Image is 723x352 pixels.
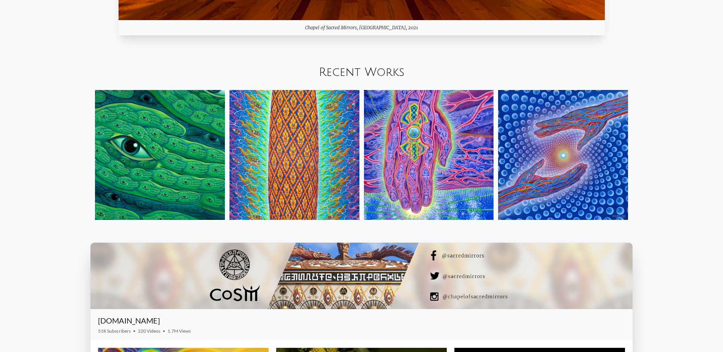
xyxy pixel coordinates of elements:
[138,328,160,334] span: 220 Videos
[168,328,191,334] span: 1.7M Views
[319,66,405,79] a: Recent Works
[98,316,160,325] a: [DOMAIN_NAME]
[98,328,131,334] span: 51K Subscribers
[119,20,605,35] div: Chapel of Sacred Mirrors, [GEOGRAPHIC_DATA], 2021
[581,319,625,328] iframe: Subscribe to CoSM.TV on YouTube
[163,328,165,334] span: •
[133,328,136,334] span: •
